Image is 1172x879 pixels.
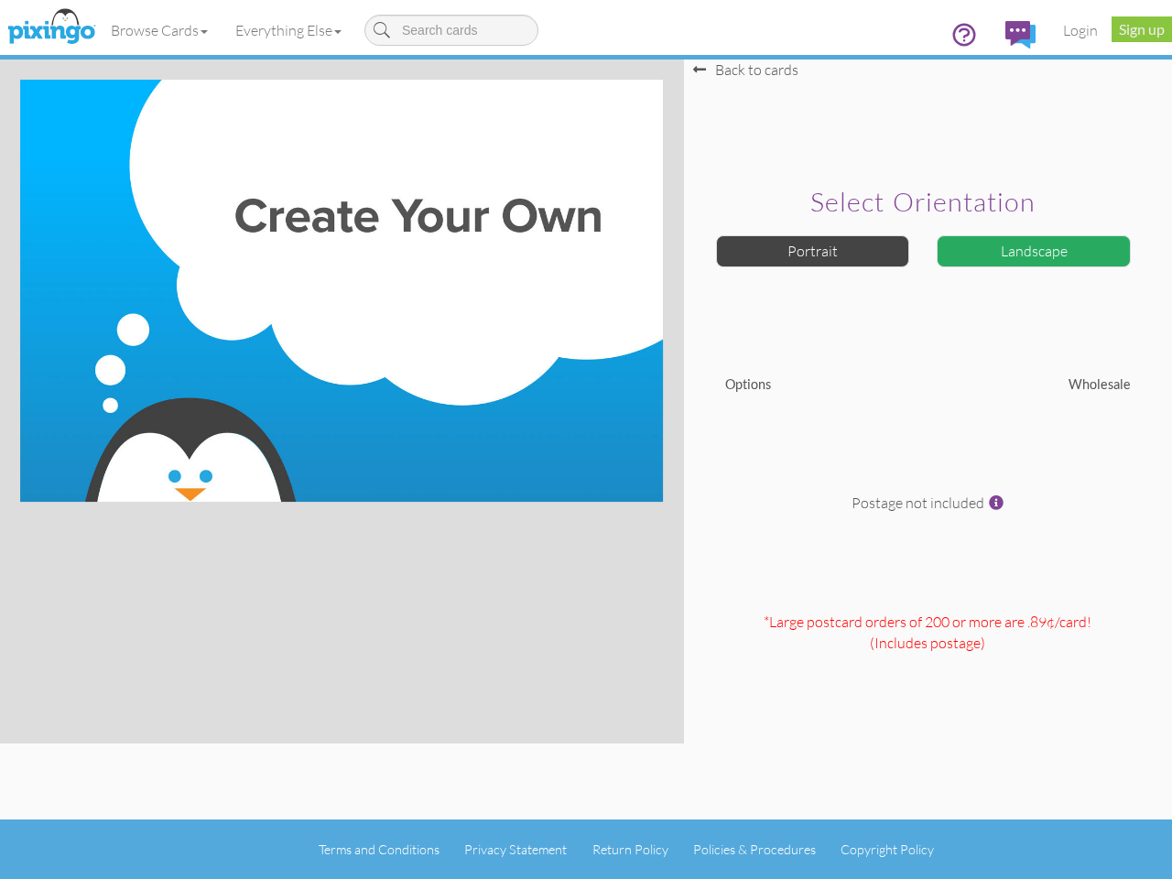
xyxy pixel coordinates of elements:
[693,841,816,857] a: Policies & Procedures
[698,493,1158,602] div: Postage not included
[1005,21,1036,49] img: comments.svg
[97,7,222,53] a: Browse Cards
[937,235,1131,267] div: Landscape
[928,375,1145,395] div: Wholesale
[222,7,355,53] a: Everything Else
[3,5,100,50] img: pixingo logo
[716,235,910,267] div: Portrait
[592,841,668,857] a: Return Policy
[841,841,934,857] a: Copyright Policy
[1049,7,1112,53] a: Login
[721,188,1126,217] h2: Select orientation
[464,841,567,857] a: Privacy Statement
[1112,16,1172,42] a: Sign up
[20,80,663,502] img: create-your-own-landscape.jpg
[698,612,1158,743] div: *Large postcard orders of 200 or more are .89¢/card! (Includes postage )
[711,375,928,395] div: Options
[364,15,538,46] input: Search cards
[319,841,439,857] a: Terms and Conditions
